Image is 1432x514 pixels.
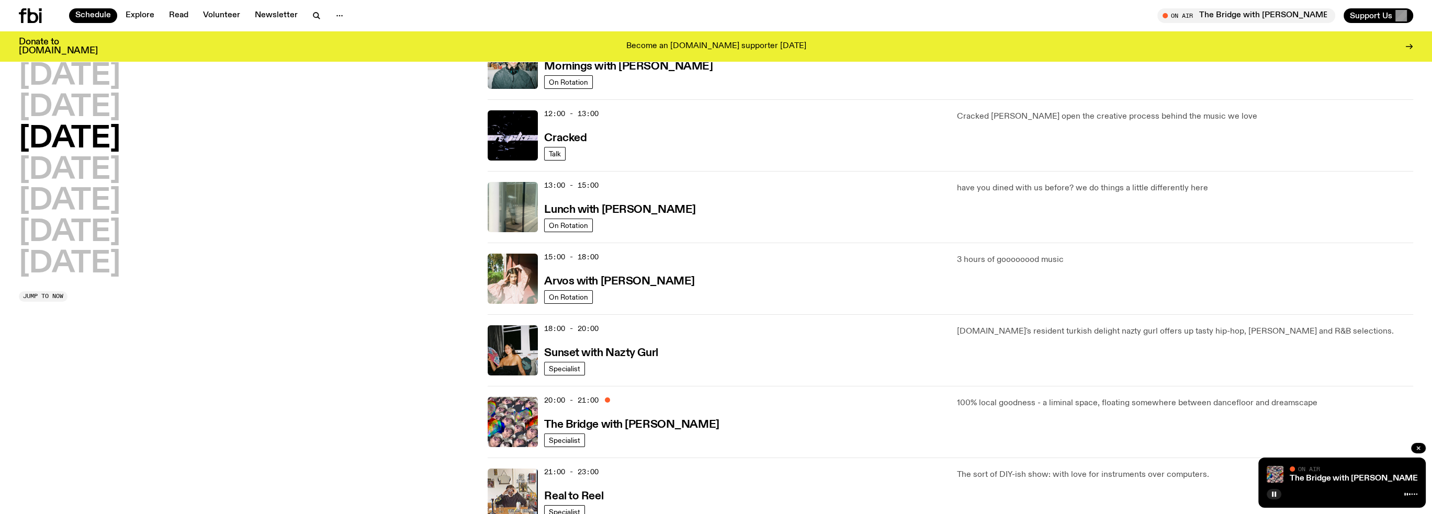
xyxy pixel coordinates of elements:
[488,39,538,89] img: Radio presenter Ben Hansen sits in front of a wall of photos and an fbi radio sign. Film photo. B...
[549,436,580,444] span: Specialist
[1298,465,1320,472] span: On Air
[544,419,719,430] h3: The Bridge with [PERSON_NAME]
[19,38,98,55] h3: Donate to [DOMAIN_NAME]
[249,8,304,23] a: Newsletter
[19,218,120,247] button: [DATE]
[19,156,120,185] button: [DATE]
[163,8,195,23] a: Read
[544,324,599,334] span: 18:00 - 20:00
[544,204,695,215] h3: Lunch with [PERSON_NAME]
[544,75,593,89] a: On Rotation
[19,93,120,122] button: [DATE]
[544,133,587,144] h3: Cracked
[544,395,599,405] span: 20:00 - 21:00
[544,290,593,304] a: On Rotation
[19,249,120,279] button: [DATE]
[544,491,603,502] h3: Real to Reel
[488,254,538,304] img: Maleeka stands outside on a balcony. She is looking at the camera with a serious expression, and ...
[1157,8,1335,23] button: On AirThe Bridge with [PERSON_NAME]
[69,8,117,23] a: Schedule
[957,254,1413,266] p: 3 hours of goooooood music
[119,8,161,23] a: Explore
[544,219,593,232] a: On Rotation
[549,78,588,86] span: On Rotation
[544,433,585,447] a: Specialist
[957,110,1413,123] p: Cracked [PERSON_NAME] open the creative process behind the music we love
[549,150,561,157] span: Talk
[549,364,580,372] span: Specialist
[23,293,63,299] span: Jump to now
[544,252,599,262] span: 15:00 - 18:00
[1350,11,1392,20] span: Support Us
[1344,8,1413,23] button: Support Us
[544,274,694,287] a: Arvos with [PERSON_NAME]
[488,110,538,161] img: Logo for Podcast Cracked. Black background, with white writing, with glass smashing graphics
[957,469,1413,481] p: The sort of DIY-ish show: with love for instruments over computers.
[626,42,806,51] p: Become an [DOMAIN_NAME] supporter [DATE]
[544,147,566,161] a: Talk
[957,182,1413,195] p: have you dined with us before? we do things a little differently here
[544,59,713,72] a: Mornings with [PERSON_NAME]
[544,467,599,477] span: 21:00 - 23:00
[957,397,1413,409] p: 100% local goodness - a liminal space, floating somewhere between dancefloor and dreamscape
[544,180,599,190] span: 13:00 - 15:00
[544,276,694,287] h3: Arvos with [PERSON_NAME]
[544,489,603,502] a: Real to Reel
[544,131,587,144] a: Cracked
[19,124,120,154] button: [DATE]
[957,325,1413,338] p: [DOMAIN_NAME]'s resident turkish delight nazty gurl offers up tasty hip-hop, [PERSON_NAME] and R&...
[544,109,599,119] span: 12:00 - 13:00
[544,362,585,375] a: Specialist
[19,291,67,302] button: Jump to now
[544,61,713,72] h3: Mornings with [PERSON_NAME]
[544,346,658,359] a: Sunset with Nazty Gurl
[544,417,719,430] a: The Bridge with [PERSON_NAME]
[19,62,120,91] button: [DATE]
[544,202,695,215] a: Lunch with [PERSON_NAME]
[549,221,588,229] span: On Rotation
[549,293,588,301] span: On Rotation
[1290,474,1420,483] a: The Bridge with [PERSON_NAME]
[544,348,658,359] h3: Sunset with Nazty Gurl
[19,187,120,216] button: [DATE]
[197,8,246,23] a: Volunteer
